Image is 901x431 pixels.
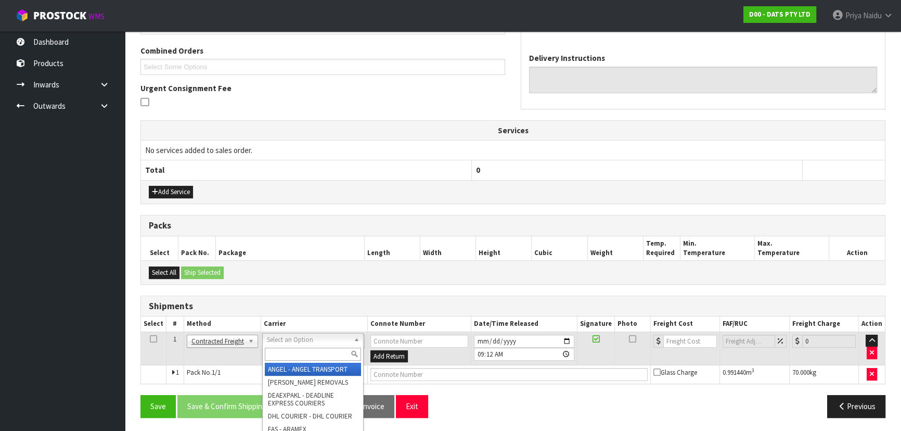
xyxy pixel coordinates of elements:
th: Services [141,121,885,141]
span: 1 [173,335,176,344]
li: DHL COURIER - DHL COURIER [265,410,361,423]
input: Freight Charge [802,335,856,348]
button: Previous [827,395,885,417]
li: [PERSON_NAME] REMOVALS [265,376,361,389]
button: Ship Selected [181,267,224,279]
th: Select [141,316,166,332]
span: Naidu [863,10,882,20]
th: FAF/RUC [719,316,790,332]
span: Contracted Freight [191,335,244,348]
th: Carrier [261,316,367,332]
span: 0.991440 [723,368,746,377]
th: Pack No. [178,236,216,261]
input: Connote Number [370,368,648,381]
th: Freight Charge [790,316,859,332]
td: No services added to sales order. [141,140,885,160]
th: Method [184,316,261,332]
label: Delivery Instructions [529,53,605,64]
th: # [166,316,184,332]
input: Connote Number [370,335,468,348]
th: Select [141,236,178,261]
strong: D00 - DATS PTY LTD [749,10,810,19]
button: Save & Confirm Shipping [177,395,276,417]
th: Total [141,160,472,180]
a: D00 - DATS PTY LTD [743,6,816,23]
th: Height [476,236,532,261]
li: ANGEL - ANGEL TRANSPORT [265,363,361,376]
td: m [719,365,790,384]
button: Exit [396,395,428,417]
span: 0 [476,165,480,175]
th: Temp. Required [643,236,680,261]
h3: Packs [149,221,877,231]
th: Action [829,236,885,261]
span: 1 [176,368,179,377]
label: Combined Orders [140,45,203,56]
th: Max. Temperature [755,236,829,261]
th: Package [215,236,364,261]
button: Add Service [149,186,193,198]
td: kg [790,365,859,384]
span: Select an Option [267,334,350,346]
th: Action [858,316,885,332]
th: Photo [615,316,651,332]
span: 1/1 [212,368,221,377]
th: Width [420,236,475,261]
label: Urgent Consignment Fee [140,83,231,94]
th: Date/Time Released [471,316,577,332]
td: Pack No. [184,365,367,384]
span: ProStock [33,9,86,22]
sup: 3 [752,367,754,374]
span: 70.000 [792,368,809,377]
th: Cubic [532,236,587,261]
span: Glass Charge [653,368,697,377]
th: Freight Cost [650,316,719,332]
th: Weight [587,236,643,261]
h3: Shipments [149,301,877,311]
input: Freight Cost [663,335,717,348]
img: cube-alt.png [16,9,29,22]
th: Min. Temperature [680,236,755,261]
button: Add Return [370,350,408,363]
button: Select All [149,267,179,279]
span: Priya [845,10,861,20]
th: Signature [577,316,615,332]
th: Length [364,236,420,261]
input: Freight Adjustment [723,335,776,348]
th: Connote Number [367,316,471,332]
li: DEAEXPAKL - DEADLINE EXPRESS COURIERS [265,389,361,410]
small: WMS [88,11,105,21]
button: Save [140,395,176,417]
